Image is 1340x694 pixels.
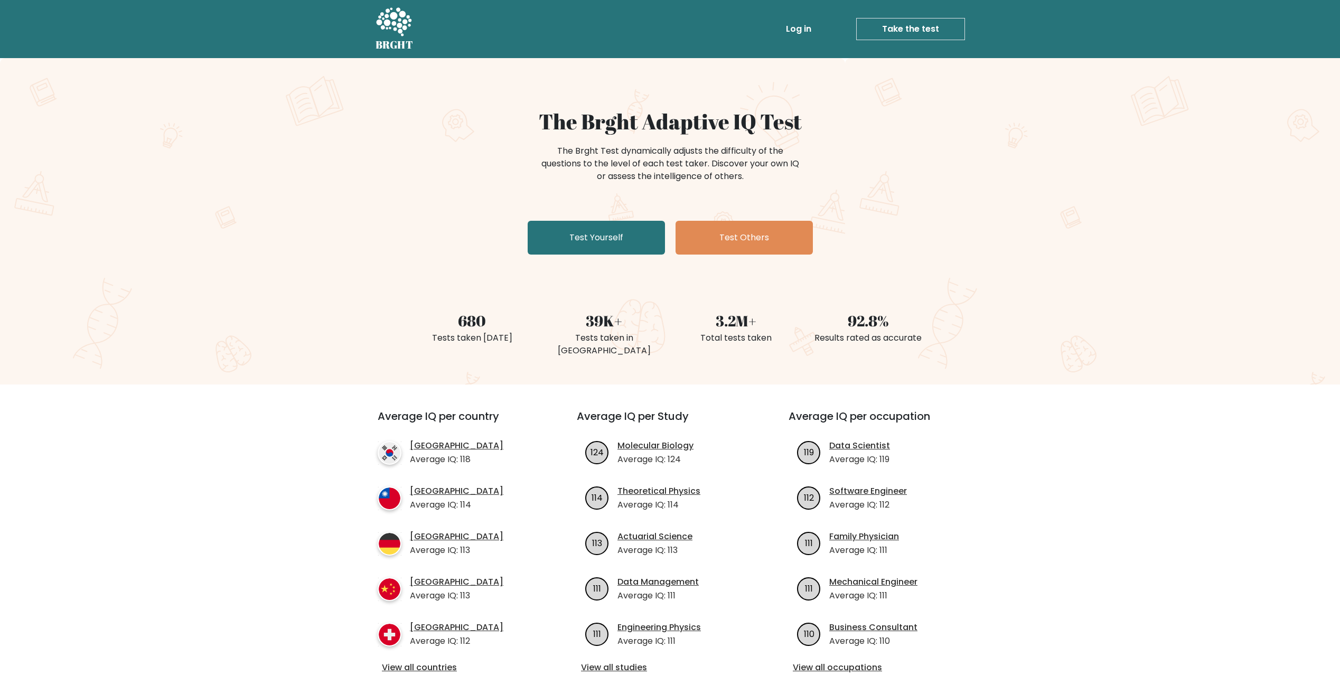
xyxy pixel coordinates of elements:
a: Test Others [676,221,813,255]
img: country [378,577,401,601]
p: Average IQ: 114 [617,499,700,511]
a: Data Scientist [829,439,890,452]
h1: The Brght Adaptive IQ Test [413,109,928,134]
img: country [378,486,401,510]
p: Average IQ: 112 [410,635,503,648]
a: Molecular Biology [617,439,694,452]
a: View all studies [581,661,759,674]
div: Total tests taken [677,332,796,344]
a: Business Consultant [829,621,917,634]
a: Software Engineer [829,485,907,498]
text: 114 [592,491,603,503]
img: country [378,441,401,465]
p: Average IQ: 113 [410,589,503,602]
a: BRGHT [376,4,414,54]
a: [GEOGRAPHIC_DATA] [410,576,503,588]
a: Take the test [856,18,965,40]
a: Mechanical Engineer [829,576,917,588]
p: Average IQ: 124 [617,453,694,466]
text: 124 [591,446,604,458]
a: Log in [782,18,816,40]
div: Tests taken [DATE] [413,332,532,344]
a: [GEOGRAPHIC_DATA] [410,530,503,543]
a: [GEOGRAPHIC_DATA] [410,621,503,634]
a: View all countries [382,661,535,674]
text: 111 [593,627,601,640]
h3: Average IQ per country [378,410,539,435]
a: Engineering Physics [617,621,701,634]
div: Results rated as accurate [809,332,928,344]
text: 111 [805,582,813,594]
div: 92.8% [809,310,928,332]
div: 39K+ [545,310,664,332]
a: View all occupations [793,661,971,674]
img: country [378,532,401,556]
p: Average IQ: 111 [829,544,899,557]
p: Average IQ: 113 [410,544,503,557]
div: The Brght Test dynamically adjusts the difficulty of the questions to the level of each test take... [538,145,802,183]
div: 3.2M+ [677,310,796,332]
a: [GEOGRAPHIC_DATA] [410,439,503,452]
img: country [378,623,401,646]
text: 110 [804,627,814,640]
a: Data Management [617,576,699,588]
a: Actuarial Science [617,530,692,543]
text: 111 [593,582,601,594]
text: 113 [592,537,602,549]
p: Average IQ: 111 [829,589,917,602]
p: Average IQ: 112 [829,499,907,511]
h5: BRGHT [376,39,414,51]
p: Average IQ: 110 [829,635,917,648]
a: Test Yourself [528,221,665,255]
text: 112 [804,491,814,503]
a: Family Physician [829,530,899,543]
p: Average IQ: 113 [617,544,692,557]
text: 111 [805,537,813,549]
div: 680 [413,310,532,332]
p: Average IQ: 118 [410,453,503,466]
p: Average IQ: 119 [829,453,890,466]
a: Theoretical Physics [617,485,700,498]
div: Tests taken in [GEOGRAPHIC_DATA] [545,332,664,357]
h3: Average IQ per occupation [789,410,975,435]
a: [GEOGRAPHIC_DATA] [410,485,503,498]
h3: Average IQ per Study [577,410,763,435]
p: Average IQ: 114 [410,499,503,511]
p: Average IQ: 111 [617,635,701,648]
text: 119 [804,446,814,458]
p: Average IQ: 111 [617,589,699,602]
